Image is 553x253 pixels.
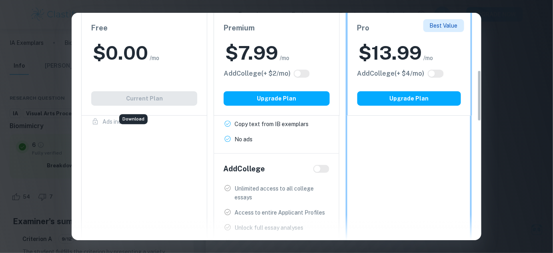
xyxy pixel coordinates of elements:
h6: Pro [357,22,461,34]
h2: $ 0.00 [93,40,148,66]
button: Upgrade Plan [357,91,461,106]
p: Copy text from IB exemplars [235,120,309,129]
p: No ads [235,135,253,144]
p: Best Value [430,21,458,30]
p: Ads included [102,117,136,126]
h6: Click to see all the additional College features. [357,69,425,78]
span: /mo [424,54,433,62]
div: Download [119,114,148,124]
h2: $ 7.99 [225,40,278,66]
h6: Click to see all the additional College features. [224,69,291,78]
h6: Free [91,22,197,34]
h6: Add College [224,163,265,175]
span: /mo [280,54,289,62]
button: Upgrade Plan [224,91,330,106]
h6: Premium [224,22,330,34]
p: Unlimited access to all college essays [235,184,330,202]
p: Access to entire Applicant Profiles [235,208,325,217]
h2: $ 13.99 [359,40,422,66]
span: /mo [150,54,159,62]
